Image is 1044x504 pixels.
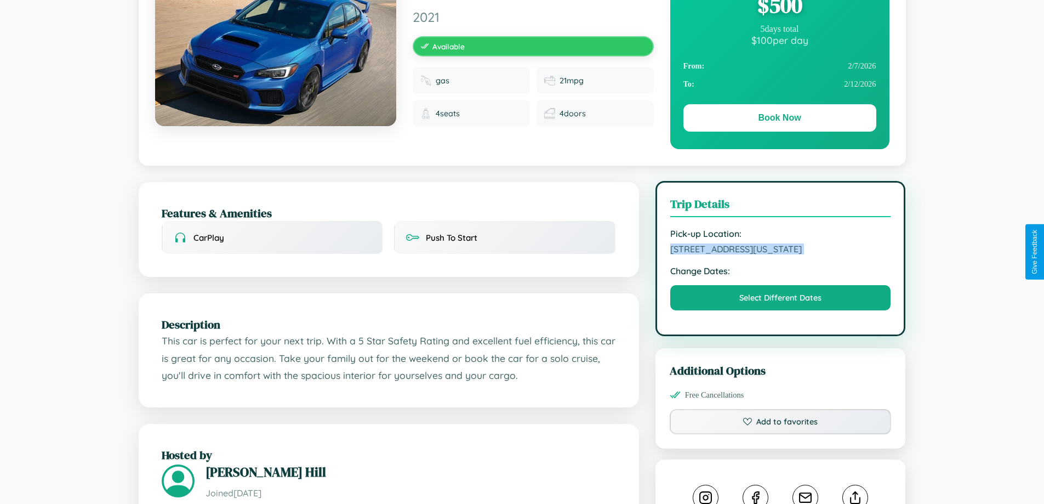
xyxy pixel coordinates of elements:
[436,109,460,118] span: 4 seats
[560,76,584,86] span: 21 mpg
[420,108,431,119] img: Seats
[560,109,586,118] span: 4 doors
[670,285,891,310] button: Select Different Dates
[685,390,744,400] span: Free Cancellations
[1031,230,1039,274] div: Give Feedback
[436,76,449,86] span: gas
[420,75,431,86] img: Fuel type
[206,485,616,501] p: Joined [DATE]
[683,24,876,34] div: 5 days total
[544,108,555,119] img: Doors
[162,316,616,332] h2: Description
[426,233,477,243] span: Push To Start
[683,75,876,93] div: 2 / 12 / 2026
[683,57,876,75] div: 2 / 7 / 2026
[432,42,465,51] span: Available
[683,80,694,89] strong: To:
[683,104,876,132] button: Book Now
[162,205,616,221] h2: Features & Amenities
[670,409,892,434] button: Add to favorites
[413,9,654,25] span: 2021
[193,233,224,243] span: CarPlay
[544,75,555,86] img: Fuel efficiency
[162,447,616,463] h2: Hosted by
[206,463,616,481] h3: [PERSON_NAME] Hill
[683,61,705,71] strong: From:
[670,243,891,254] span: [STREET_ADDRESS][US_STATE]
[670,228,891,239] strong: Pick-up Location:
[670,265,891,276] strong: Change Dates:
[683,34,876,46] div: $ 100 per day
[670,196,891,217] h3: Trip Details
[670,363,892,378] h3: Additional Options
[162,332,616,384] p: This car is perfect for your next trip. With a 5 Star Safety Rating and excellent fuel efficiency...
